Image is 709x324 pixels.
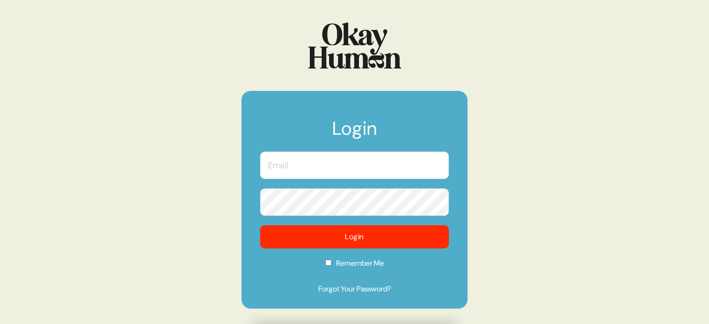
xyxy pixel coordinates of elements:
label: Remember Me [260,258,449,275]
input: Email [260,152,449,179]
button: Login [260,225,449,248]
h1: Login [260,119,449,147]
input: Remember Me [325,260,331,266]
img: Logo [308,22,401,69]
a: Forgot Your Password? [260,283,449,295]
